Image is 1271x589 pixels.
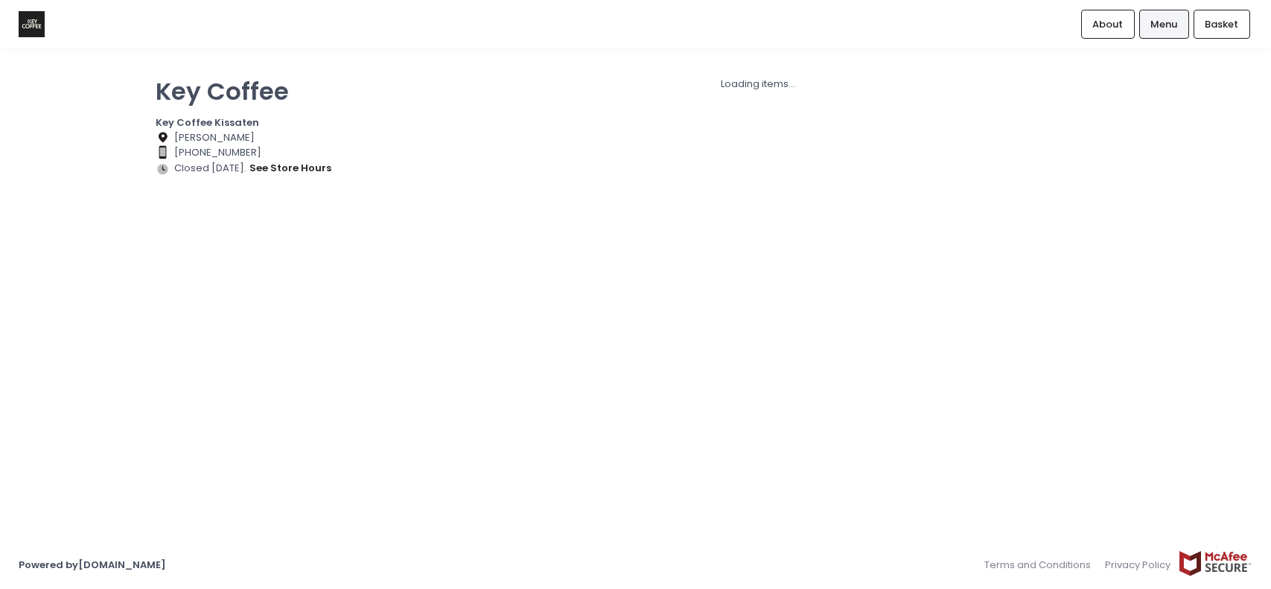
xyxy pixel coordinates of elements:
[249,160,332,176] button: see store hours
[1092,17,1123,32] span: About
[1178,550,1252,576] img: mcafee-secure
[156,77,382,106] p: Key Coffee
[156,145,382,160] div: [PHONE_NUMBER]
[1150,17,1177,32] span: Menu
[984,550,1098,579] a: Terms and Conditions
[19,11,45,37] img: logo
[1205,17,1238,32] span: Basket
[1081,10,1135,38] a: About
[156,160,382,176] div: Closed [DATE].
[1098,550,1179,579] a: Privacy Policy
[156,130,382,145] div: [PERSON_NAME]
[156,115,259,130] b: Key Coffee Kissaten
[400,77,1115,92] div: Loading items...
[1139,10,1189,38] a: Menu
[19,558,166,572] a: Powered by[DOMAIN_NAME]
